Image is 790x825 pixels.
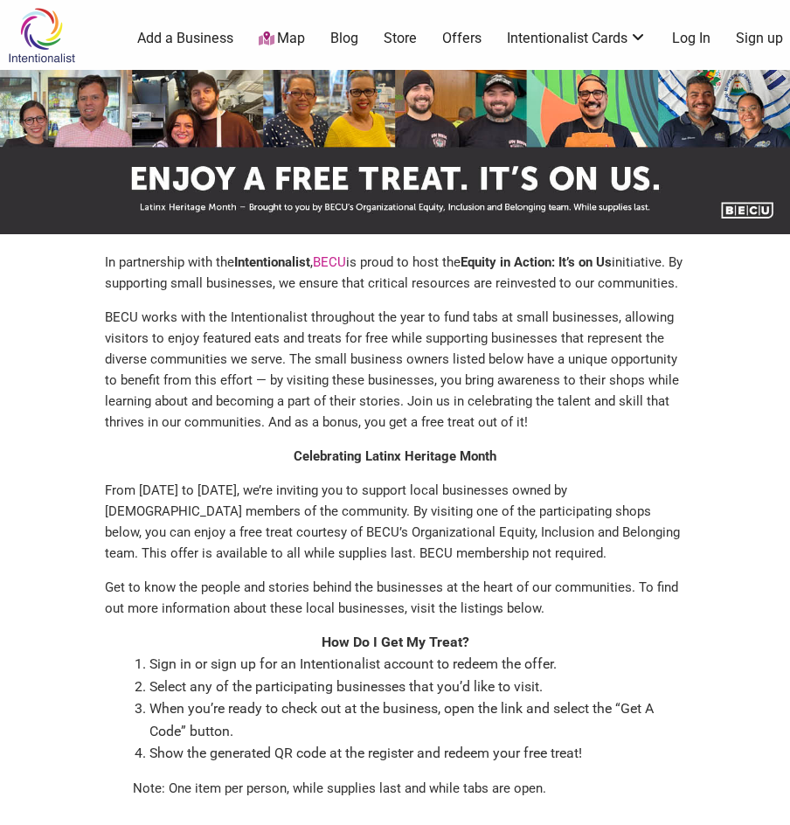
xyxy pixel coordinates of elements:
[672,29,710,48] a: Log In
[105,252,685,294] p: In partnership with the , is proud to host the initiative. By supporting small businesses, we ens...
[736,29,783,48] a: Sign up
[149,697,657,742] li: When you’re ready to check out at the business, open the link and select the “Get A Code” button.
[137,29,233,48] a: Add a Business
[322,634,469,650] strong: How Do I Get My Treat?
[330,29,358,48] a: Blog
[234,254,310,270] strong: Intentionalist
[461,254,612,270] strong: Equity in Action: It’s on Us
[294,448,496,464] strong: Celebrating Latinx Heritage Month
[259,29,306,49] a: Map
[105,307,685,433] p: BECU works with the Intentionalist throughout the year to fund tabs at small businesses, allowing...
[313,254,346,270] a: BECU
[149,742,657,765] li: Show the generated QR code at the register and redeem your free treat!
[149,653,657,676] li: Sign in or sign up for an Intentionalist account to redeem the offer.
[105,480,685,564] p: From [DATE] to [DATE], we’re inviting you to support local businesses owned by [DEMOGRAPHIC_DATA]...
[133,778,657,799] p: Note: One item per person, while supplies last and while tabs are open.
[384,29,417,48] a: Store
[507,29,648,48] a: Intentionalist Cards
[442,29,482,48] a: Offers
[149,676,657,698] li: Select any of the participating businesses that you’d like to visit.
[105,577,685,619] p: Get to know the people and stories behind the businesses at the heart of our communities. To find...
